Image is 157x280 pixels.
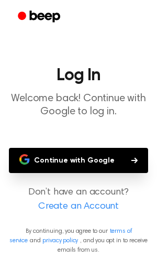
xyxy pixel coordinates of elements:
[8,67,149,84] h1: Log In
[8,186,149,214] p: Don’t have an account?
[10,7,70,27] a: Beep
[42,238,78,244] a: privacy policy
[8,227,149,255] p: By continuing, you agree to our and , and you opt in to receive emails from us.
[9,148,148,173] button: Continue with Google
[10,200,147,214] a: Create an Account
[8,92,149,119] p: Welcome back! Continue with Google to log in.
